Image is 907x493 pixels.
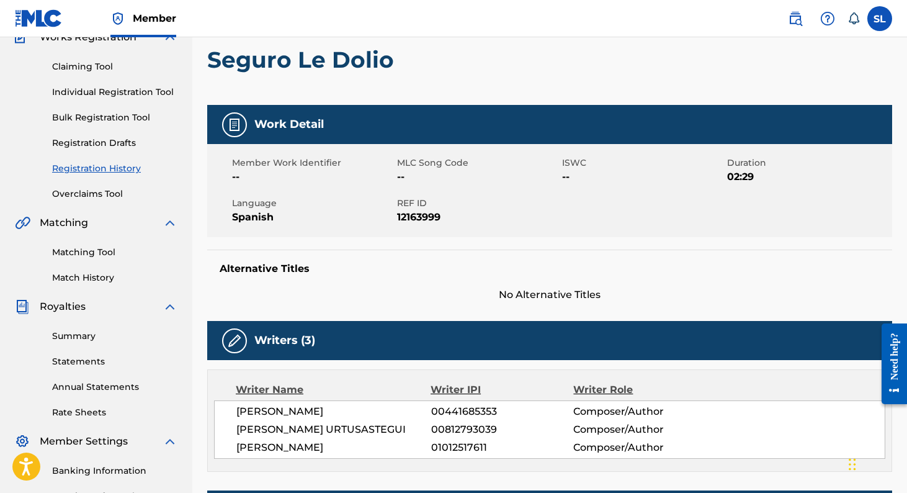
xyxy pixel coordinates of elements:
span: No Alternative Titles [207,287,892,302]
span: -- [562,170,724,184]
span: Royalties [40,299,86,314]
a: Rate Sheets [52,406,177,419]
span: Spanish [232,210,394,225]
span: [PERSON_NAME] [236,404,431,419]
h5: Writers (3) [254,333,315,348]
img: Royalties [15,299,30,314]
span: Matching [40,215,88,230]
a: Match History [52,271,177,284]
span: [PERSON_NAME] URTUSASTEGUI [236,422,431,437]
div: User Menu [867,6,892,31]
a: Public Search [783,6,808,31]
span: Language [232,197,394,210]
span: 02:29 [727,170,889,184]
img: search [788,11,803,26]
img: Writers [227,333,242,348]
h5: Alternative Titles [220,263,880,275]
img: expand [163,299,177,314]
img: Matching [15,215,30,230]
span: -- [232,170,394,184]
div: Help [815,6,840,31]
iframe: Resource Center [872,314,907,414]
img: Works Registration [15,30,31,45]
iframe: Chat Widget [845,433,907,493]
h5: Work Detail [254,117,324,132]
a: Matching Tool [52,246,177,259]
a: Overclaims Tool [52,188,177,201]
div: Writer Role [573,382,703,397]
div: Writer IPI [431,382,573,397]
a: Banking Information [52,464,177,477]
a: Registration Drafts [52,137,177,150]
div: Arrastrar [849,446,856,483]
a: Statements [52,355,177,368]
a: Registration History [52,162,177,175]
span: 00812793039 [431,422,574,437]
span: REF ID [397,197,559,210]
img: help [820,11,835,26]
span: Works Registration [40,30,136,45]
span: Composer/Author [573,440,703,455]
div: Writer Name [236,382,431,397]
div: Notifications [847,12,860,25]
img: expand [163,30,177,45]
img: MLC Logo [15,9,63,27]
img: Top Rightsholder [110,11,125,26]
img: Member Settings [15,434,30,449]
span: Member Work Identifier [232,156,394,170]
span: 12163999 [397,210,559,225]
a: Summary [52,330,177,343]
span: [PERSON_NAME] [236,440,431,455]
span: -- [397,170,559,184]
a: Individual Registration Tool [52,86,177,99]
a: Annual Statements [52,381,177,394]
h2: Seguro Le Dolio [207,46,400,74]
img: expand [163,434,177,449]
span: ISWC [562,156,724,170]
span: Composer/Author [573,422,703,437]
img: Work Detail [227,117,242,132]
span: Member [133,11,176,25]
div: Widget de chat [845,433,907,493]
span: Member Settings [40,434,128,449]
a: Bulk Registration Tool [52,111,177,124]
span: 01012517611 [431,440,574,455]
span: Composer/Author [573,404,703,419]
img: expand [163,215,177,230]
span: MLC Song Code [397,156,559,170]
span: 00441685353 [431,404,574,419]
a: Claiming Tool [52,60,177,73]
span: Duration [727,156,889,170]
